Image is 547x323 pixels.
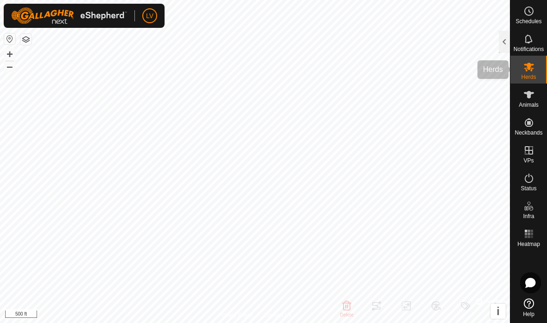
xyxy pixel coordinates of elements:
[523,311,534,317] span: Help
[496,305,500,317] span: i
[521,186,536,191] span: Status
[510,295,547,321] a: Help
[490,304,506,319] button: i
[523,158,534,163] span: VPs
[146,11,153,21] span: LV
[20,34,32,45] button: Map Layers
[523,213,534,219] span: Infra
[218,311,253,319] a: Privacy Policy
[514,46,544,52] span: Notifications
[517,241,540,247] span: Heatmap
[4,61,15,72] button: –
[4,49,15,60] button: +
[264,311,292,319] a: Contact Us
[515,19,541,24] span: Schedules
[521,74,536,80] span: Herds
[11,7,127,24] img: Gallagher Logo
[515,130,542,136] span: Neckbands
[4,33,15,45] button: Reset Map
[519,102,539,108] span: Animals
